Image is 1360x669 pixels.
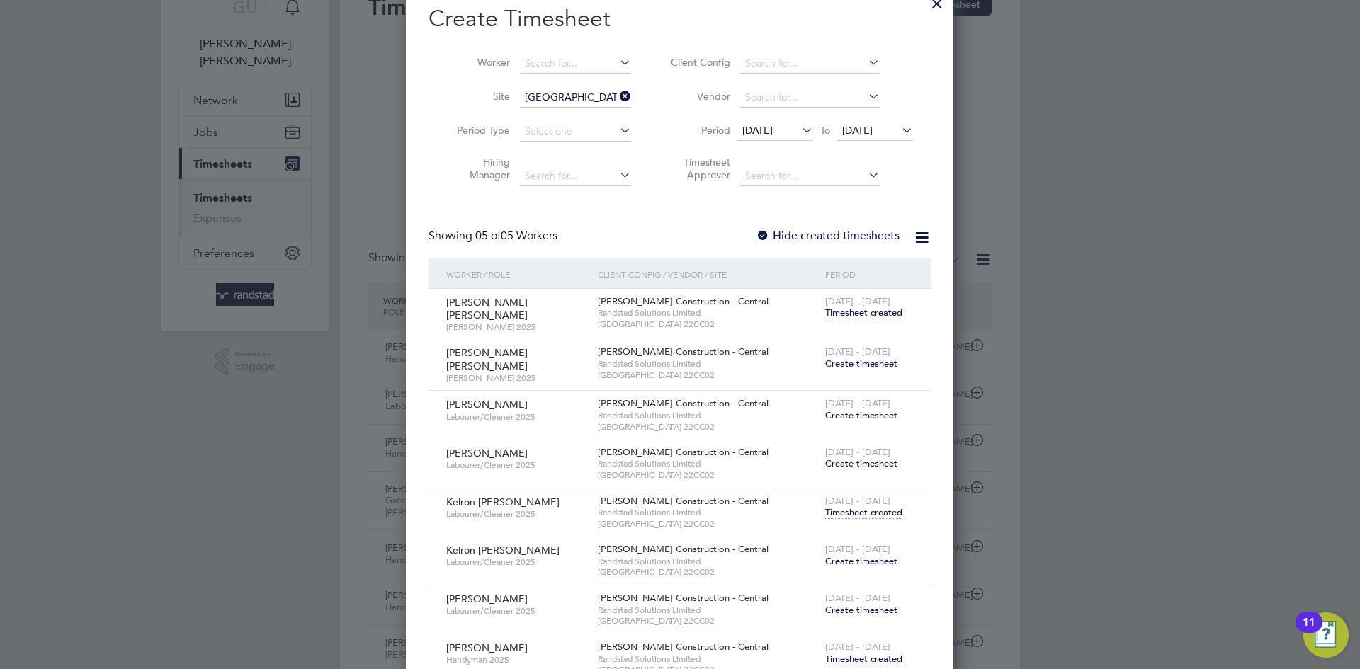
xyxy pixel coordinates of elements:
span: [PERSON_NAME] Construction - Central [598,641,769,653]
span: Create timesheet [825,457,897,469]
span: [PERSON_NAME] Construction - Central [598,543,769,555]
span: Kelron [PERSON_NAME] [446,544,560,556]
span: [PERSON_NAME] Construction - Central [598,446,769,458]
span: [PERSON_NAME] [PERSON_NAME] [446,346,528,372]
span: [GEOGRAPHIC_DATA] 22CC02 [598,566,818,578]
label: Hide created timesheets [756,229,900,243]
label: Period Type [446,124,510,137]
span: [PERSON_NAME] [446,641,528,654]
span: Labourer/Cleaner 2025 [446,459,587,471]
span: [PERSON_NAME] [446,593,528,605]
span: Randstad Solutions Limited [598,556,818,567]
input: Search for... [520,166,631,186]
span: [GEOGRAPHIC_DATA] 22CC02 [598,469,818,481]
span: [PERSON_NAME] 2025 [446,372,587,384]
span: Labourer/Cleaner 2025 [446,605,587,617]
span: To [816,121,834,139]
input: Search for... [740,54,880,74]
span: Labourer/Cleaner 2025 [446,508,587,520]
span: [DATE] - [DATE] [825,397,890,409]
div: Period [822,258,917,290]
input: Search for... [520,88,631,108]
div: Worker / Role [443,258,594,290]
span: [PERSON_NAME] Construction - Central [598,495,769,507]
span: [DATE] - [DATE] [825,446,890,458]
button: Open Resource Center, 11 new notifications [1303,612,1349,658]
span: Create timesheet [825,409,897,421]
span: Randstad Solutions Limited [598,653,818,665]
span: [DATE] - [DATE] [825,345,890,358]
h2: Create Timesheet [429,4,931,34]
span: [PERSON_NAME] Construction - Central [598,592,769,604]
span: Labourer/Cleaner 2025 [446,411,587,423]
span: 05 of [475,229,501,243]
span: [PERSON_NAME] [PERSON_NAME] [446,296,528,321]
span: Create timesheet [825,555,897,567]
span: [PERSON_NAME] [446,447,528,459]
span: [GEOGRAPHIC_DATA] 22CC02 [598,370,818,381]
span: Timesheet created [825,307,902,319]
span: [GEOGRAPHIC_DATA] 22CC02 [598,615,818,627]
input: Search for... [520,54,631,74]
span: [GEOGRAPHIC_DATA] 22CC02 [598,319,818,330]
input: Search for... [740,166,880,186]
div: Client Config / Vendor / Site [594,258,822,290]
span: [DATE] - [DATE] [825,295,890,307]
input: Select one [520,122,631,142]
label: Vendor [667,90,730,103]
span: [GEOGRAPHIC_DATA] 22CC02 [598,421,818,433]
label: Period [667,124,730,137]
label: Site [446,90,510,103]
span: [GEOGRAPHIC_DATA] 22CC02 [598,518,818,530]
div: 11 [1303,622,1315,641]
span: Create timesheet [825,604,897,616]
input: Search for... [740,88,880,108]
span: [PERSON_NAME] Construction - Central [598,345,769,358]
span: Timesheet created [825,653,902,665]
label: Hiring Manager [446,156,510,181]
label: Client Config [667,56,730,69]
span: Randstad Solutions Limited [598,458,818,469]
span: [DATE] [742,124,773,137]
span: [DATE] - [DATE] [825,495,890,507]
span: [DATE] - [DATE] [825,543,890,555]
span: 05 Workers [475,229,557,243]
span: [DATE] - [DATE] [825,641,890,653]
div: Showing [429,229,560,244]
span: Randstad Solutions Limited [598,358,818,370]
span: [PERSON_NAME] Construction - Central [598,397,769,409]
span: Randstad Solutions Limited [598,307,818,319]
span: Randstad Solutions Limited [598,410,818,421]
span: Labourer/Cleaner 2025 [446,556,587,568]
span: [PERSON_NAME] [446,398,528,411]
span: [DATE] [842,124,873,137]
span: Handyman 2025 [446,654,587,665]
span: [PERSON_NAME] Construction - Central [598,295,769,307]
span: Timesheet created [825,506,902,519]
span: [PERSON_NAME] 2025 [446,321,587,333]
label: Timesheet Approver [667,156,730,181]
span: [DATE] - [DATE] [825,592,890,604]
span: Randstad Solutions Limited [598,605,818,616]
span: Kelron [PERSON_NAME] [446,496,560,508]
label: Worker [446,56,510,69]
span: Create timesheet [825,358,897,370]
span: Randstad Solutions Limited [598,507,818,518]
